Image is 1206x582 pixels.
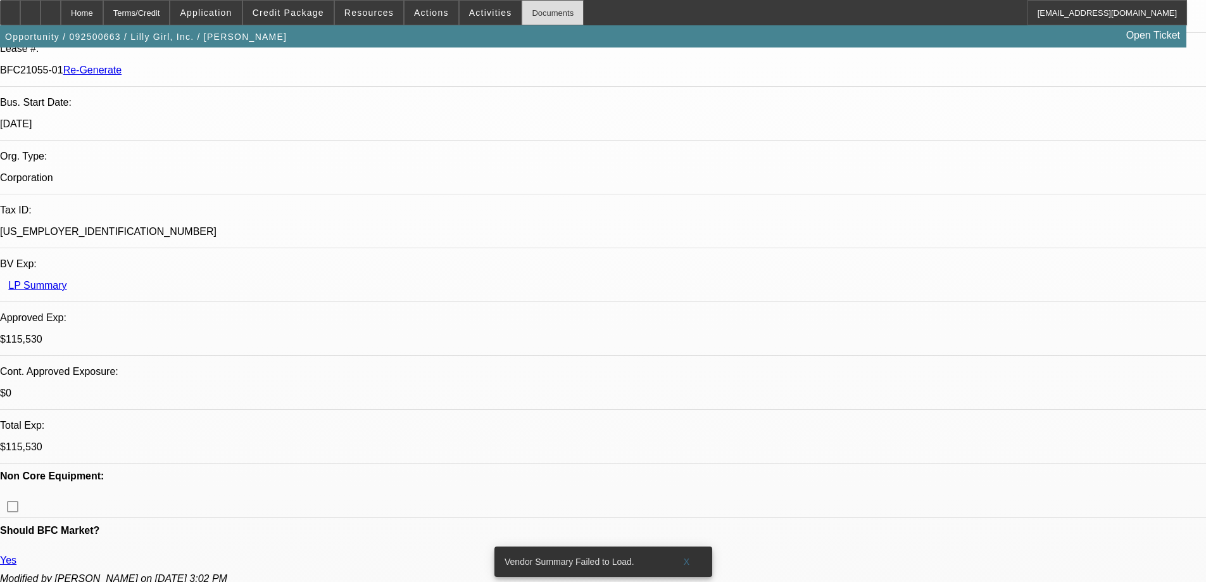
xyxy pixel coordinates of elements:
span: Opportunity / 092500663 / Lilly Girl, Inc. / [PERSON_NAME] [5,32,287,42]
span: X [683,557,690,567]
button: Resources [335,1,403,25]
span: Resources [344,8,394,18]
button: X [667,550,707,573]
span: Credit Package [253,8,324,18]
button: Credit Package [243,1,334,25]
a: Open Ticket [1121,25,1185,46]
span: Application [180,8,232,18]
span: Activities [469,8,512,18]
a: LP Summary [8,280,66,291]
a: Re-Generate [63,65,122,75]
button: Activities [460,1,522,25]
button: Application [170,1,241,25]
span: Actions [414,8,449,18]
button: Actions [405,1,458,25]
div: Vendor Summary Failed to Load. [494,547,667,577]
